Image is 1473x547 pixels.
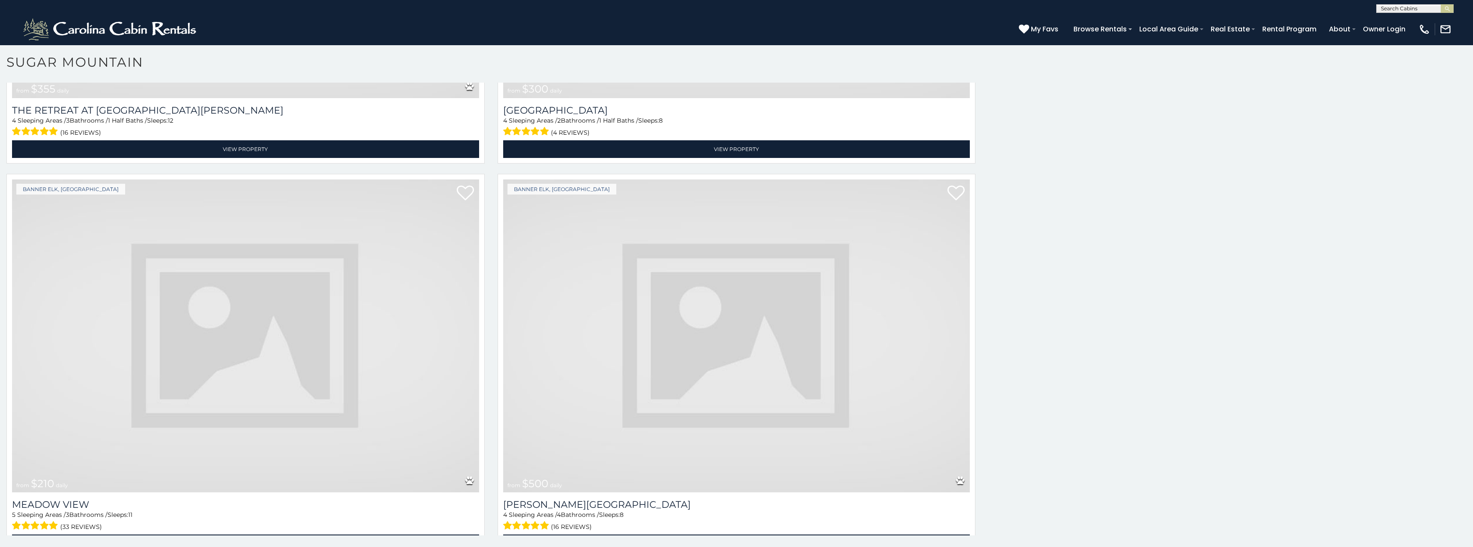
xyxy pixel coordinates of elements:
[16,184,125,195] a: Banner Elk, [GEOGRAPHIC_DATA]
[522,83,548,95] span: $300
[503,499,970,510] a: [PERSON_NAME][GEOGRAPHIC_DATA]
[57,87,69,94] span: daily
[12,116,479,138] div: Sleeping Areas / Bathrooms / Sleeps:
[128,511,132,519] span: 11
[503,116,970,138] div: Sleeping Areas / Bathrooms / Sleeps:
[1019,24,1061,35] a: My Favs
[12,117,16,124] span: 4
[503,105,970,116] a: [GEOGRAPHIC_DATA]
[16,482,29,488] span: from
[60,521,102,532] span: (33 reviews)
[108,117,147,124] span: 1 Half Baths /
[507,184,616,195] a: Banner Elk, [GEOGRAPHIC_DATA]
[599,117,638,124] span: 1 Half Baths /
[66,511,69,519] span: 3
[12,511,15,519] span: 5
[551,127,590,138] span: (4 reviews)
[503,510,970,532] div: Sleeping Areas / Bathrooms / Sleeps:
[457,185,474,203] a: Add to favorites
[1069,22,1131,37] a: Browse Rentals
[507,87,520,94] span: from
[1135,22,1202,37] a: Local Area Guide
[557,511,561,519] span: 4
[12,510,479,532] div: Sleeping Areas / Bathrooms / Sleeps:
[12,179,479,492] a: from $210 daily
[503,179,970,492] a: from $500 daily
[1439,23,1451,35] img: mail-regular-white.png
[557,117,561,124] span: 2
[550,87,562,94] span: daily
[12,499,479,510] a: Meadow View
[1418,23,1430,35] img: phone-regular-white.png
[947,185,965,203] a: Add to favorites
[1325,22,1355,37] a: About
[1206,22,1254,37] a: Real Estate
[1258,22,1321,37] a: Rental Program
[503,117,507,124] span: 4
[22,16,200,42] img: White-1-2.png
[168,117,173,124] span: 12
[659,117,663,124] span: 8
[503,105,970,116] h3: Highland House
[31,83,55,95] span: $355
[31,477,54,490] span: $210
[60,127,101,138] span: (16 reviews)
[12,179,479,492] img: dummy-image.jpg
[551,521,592,532] span: (16 reviews)
[56,482,68,488] span: daily
[66,117,70,124] span: 3
[16,87,29,94] span: from
[503,499,970,510] h3: Misty Mountain Manor
[1031,24,1058,34] span: My Favs
[12,105,479,116] h3: The Retreat at Mountain Meadows
[507,482,520,488] span: from
[12,140,479,158] a: View Property
[620,511,624,519] span: 8
[522,477,548,490] span: $500
[12,105,479,116] a: The Retreat at [GEOGRAPHIC_DATA][PERSON_NAME]
[503,511,507,519] span: 4
[503,140,970,158] a: View Property
[1359,22,1410,37] a: Owner Login
[503,179,970,492] img: dummy-image.jpg
[550,482,562,488] span: daily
